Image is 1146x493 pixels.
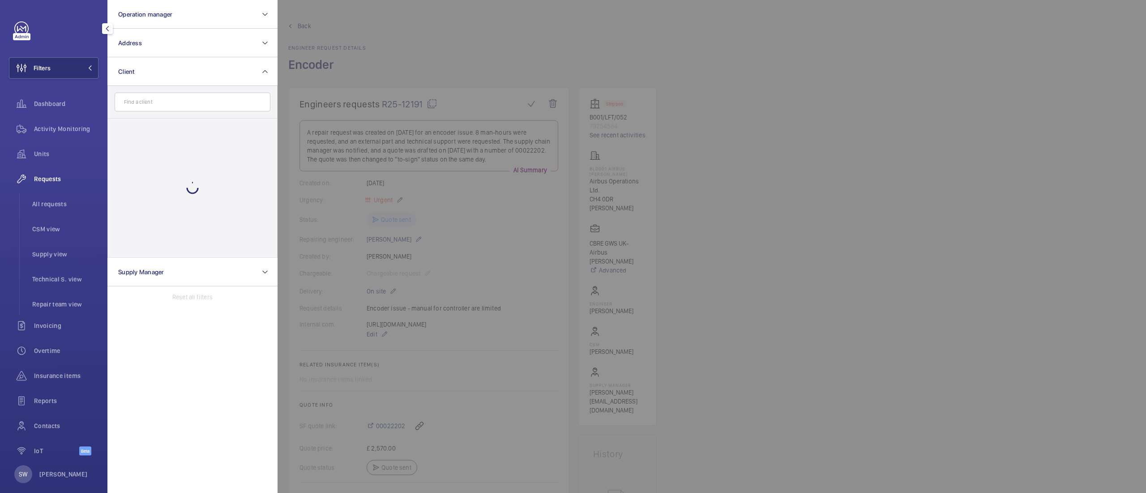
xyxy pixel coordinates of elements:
[32,250,98,259] span: Supply view
[32,275,98,284] span: Technical S. view
[34,174,98,183] span: Requests
[34,99,98,108] span: Dashboard
[32,225,98,234] span: CSM view
[34,149,98,158] span: Units
[34,421,98,430] span: Contacts
[34,371,98,380] span: Insurance items
[32,300,98,309] span: Repair team view
[39,470,88,479] p: [PERSON_NAME]
[34,446,79,455] span: IoT
[32,200,98,208] span: All requests
[19,470,27,479] p: SW
[34,396,98,405] span: Reports
[79,446,91,455] span: Beta
[34,346,98,355] span: Overtime
[34,321,98,330] span: Invoicing
[34,64,51,72] span: Filters
[9,57,98,79] button: Filters
[34,124,98,133] span: Activity Monitoring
